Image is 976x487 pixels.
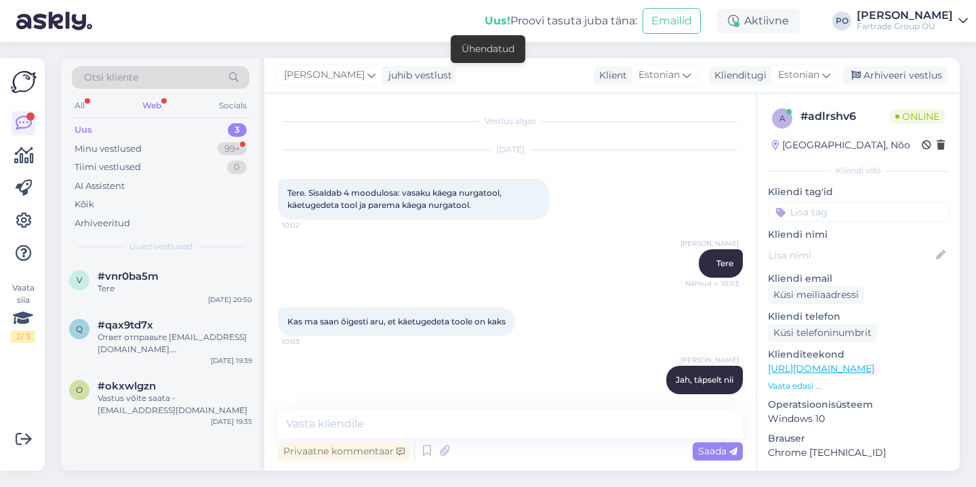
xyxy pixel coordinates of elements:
[278,144,743,156] div: [DATE]
[768,272,949,286] p: Kliendi email
[11,331,35,343] div: 2 / 3
[211,356,252,366] div: [DATE] 19:39
[75,142,142,156] div: Minu vestlused
[129,240,192,253] span: Uued vestlused
[768,362,874,375] a: [URL][DOMAIN_NAME]
[698,445,737,457] span: Saada
[98,319,153,331] span: #qax9td7x
[76,385,83,395] span: o
[832,12,851,30] div: PO
[779,113,786,123] span: a
[800,108,890,125] div: # adlrshv6
[485,14,510,27] b: Uus!
[98,380,156,392] span: #okxwlgzn
[282,337,333,347] span: 10:03
[768,398,949,412] p: Operatsioonisüsteem
[890,109,945,124] span: Online
[287,188,504,210] span: Tere. Sisaldab 4 moodulosa: vasaku käega nurgatool, käetugedeta tool ja parema käega nurgatool.
[857,10,953,21] div: [PERSON_NAME]
[98,392,252,417] div: Vastus võite saata - [EMAIL_ADDRESS][DOMAIN_NAME]
[282,220,333,230] span: 10:02
[857,10,968,32] a: [PERSON_NAME]Fartrade Group OÜ
[717,9,800,33] div: Aktiivne
[843,66,948,85] div: Arhiveeri vestlus
[98,331,252,356] div: Ответ отправьте [EMAIL_ADDRESS][DOMAIN_NAME]. [GEOGRAPHIC_DATA]
[594,68,627,83] div: Klient
[768,228,949,242] p: Kliendi nimi
[769,248,933,263] input: Lisa nimi
[768,185,949,199] p: Kliendi tag'id
[676,375,733,385] span: Jah, täpselt nii
[77,275,82,285] span: v
[72,97,87,114] div: All
[228,123,247,137] div: 3
[680,238,739,249] span: [PERSON_NAME]
[98,270,159,282] span: #vnr0ba5m
[76,324,83,334] span: q
[383,68,452,83] div: juhib vestlust
[768,347,949,362] p: Klienditeekond
[768,310,949,324] p: Kliendi telefon
[75,179,125,193] div: AI Assistent
[709,68,767,83] div: Klienditugi
[768,324,877,342] div: Küsi telefoninumbrit
[75,198,94,211] div: Kõik
[768,380,949,392] p: Vaata edasi ...
[75,123,92,137] div: Uus
[485,13,637,29] div: Proovi tasuta juba täna:
[278,115,743,127] div: Vestlus algas
[284,68,365,83] span: [PERSON_NAME]
[140,97,164,114] div: Web
[680,355,739,365] span: [PERSON_NAME]
[716,258,733,268] span: Tere
[768,165,949,177] div: Kliendi info
[643,8,701,34] button: Emailid
[208,295,252,305] div: [DATE] 20:50
[768,446,949,460] p: Chrome [TECHNICAL_ID]
[768,412,949,426] p: Windows 10
[75,161,141,174] div: Tiimi vestlused
[778,68,819,83] span: Estonian
[84,70,138,85] span: Otsi kliente
[287,316,506,326] span: Kas ma saan õigesti aru, et käetugedeta toole on kaks
[685,395,739,405] span: Nähtud ✓ 10:03
[857,21,953,32] div: Fartrade Group OÜ
[462,42,514,56] div: Ühendatud
[278,442,410,461] div: Privaatne kommentaar
[768,202,949,222] input: Lisa tag
[11,282,35,343] div: Vaata siia
[211,417,252,427] div: [DATE] 19:35
[216,97,249,114] div: Socials
[11,69,37,95] img: Askly Logo
[227,161,247,174] div: 0
[768,286,864,304] div: Küsi meiliaadressi
[75,217,130,230] div: Arhiveeritud
[685,278,739,289] span: Nähtud ✓ 10:03
[768,431,949,446] p: Brauser
[638,68,680,83] span: Estonian
[772,138,910,152] div: [GEOGRAPHIC_DATA], Nõo
[98,282,252,295] div: Tere
[218,142,247,156] div: 99+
